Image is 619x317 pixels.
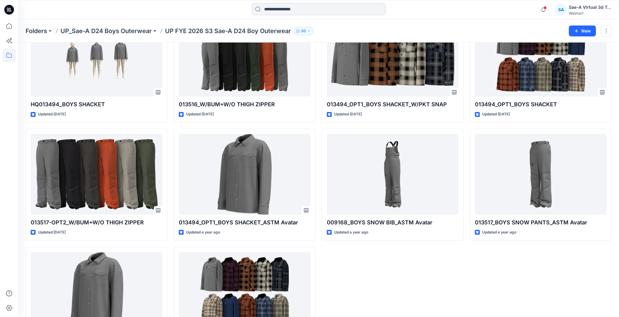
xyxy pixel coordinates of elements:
div: SA [555,4,566,15]
p: HQ013494_BOYS SHACKET [31,100,162,109]
p: Updated [DATE] [186,111,214,118]
a: 013494_OPT1_BOYS SHACKET [475,16,607,97]
a: UP_Sae-A D24 Boys Outerwear [61,27,152,35]
p: 013517-OPT2_W/BUM+W/O THIGH ZIPPER [31,218,162,227]
a: Folders [26,27,47,35]
a: HQ013494_BOYS SHACKET [31,16,162,97]
p: 30 [301,28,306,34]
a: 009168_BOYS SNOW BIB_ASTM Avatar [327,134,458,215]
p: 013494_OPT1_BOYS SHACKET [475,100,607,109]
p: Updated [DATE] [334,111,362,118]
p: Updated a year ago [482,229,516,236]
a: 013494_OPT1_BOYS SHACKET_W/PKT SNAP [327,16,458,97]
p: UP FYE 2026 S3 Sae-A D24 Boy Outerwear [165,27,291,35]
p: 009168_BOYS SNOW BIB_ASTM Avatar [327,218,458,227]
p: 013517_BOYS SNOW PANTS_ASTM Avatar [475,218,607,227]
p: Updated a year ago [186,229,220,236]
p: 013494_OPT1_BOYS SHACKET_W/PKT SNAP [327,100,458,109]
p: Updated a year ago [334,229,368,236]
p: Updated [DATE] [482,111,510,118]
p: 013494_OPT1_BOYS SHACKET_ASTM Avatar [179,218,310,227]
p: 013516_W/BUM+W/O THIGH ZIPPER [179,100,310,109]
p: Updated [DATE] [38,111,66,118]
a: 013516_W/BUM+W/O THIGH ZIPPER [179,16,310,97]
div: Sae-A Virtual 3d Team [569,4,611,11]
div: Walmart [569,11,611,15]
a: 013517-OPT2_W/BUM+W/O THIGH ZIPPER [31,134,162,215]
p: Updated [DATE] [38,229,66,236]
button: New [569,26,596,36]
a: 013517_BOYS SNOW PANTS_ASTM Avatar [475,134,607,215]
a: 013494_OPT1_BOYS SHACKET_ASTM Avatar [179,134,310,215]
button: 30 [293,27,313,35]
